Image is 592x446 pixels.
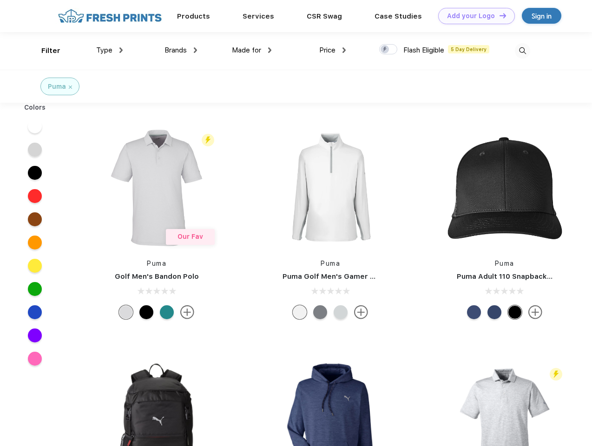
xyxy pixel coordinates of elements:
[495,260,514,267] a: Puma
[164,46,187,54] span: Brands
[532,11,552,21] div: Sign in
[528,305,542,319] img: more.svg
[522,8,561,24] a: Sign in
[500,13,506,18] img: DT
[160,305,174,319] div: Green Lagoon
[147,260,166,267] a: Puma
[342,47,346,53] img: dropdown.png
[139,305,153,319] div: Puma Black
[119,305,133,319] div: High Rise
[334,305,348,319] div: High Rise
[467,305,481,319] div: Peacoat Qut Shd
[403,46,444,54] span: Flash Eligible
[115,272,199,281] a: Golf Men's Bandon Polo
[96,46,112,54] span: Type
[269,126,392,249] img: func=resize&h=266
[232,46,261,54] span: Made for
[448,45,489,53] span: 5 Day Delivery
[69,85,72,89] img: filter_cancel.svg
[268,47,271,53] img: dropdown.png
[307,12,342,20] a: CSR Swag
[508,305,522,319] div: Pma Blk Pma Blk
[313,305,327,319] div: Quiet Shade
[48,82,66,92] div: Puma
[515,43,530,59] img: desktop_search.svg
[550,368,562,380] img: flash_active_toggle.svg
[487,305,501,319] div: Peacoat with Qut Shd
[178,233,203,240] span: Our Fav
[41,46,60,56] div: Filter
[243,12,274,20] a: Services
[177,12,210,20] a: Products
[202,134,214,146] img: flash_active_toggle.svg
[180,305,194,319] img: more.svg
[95,126,218,249] img: func=resize&h=266
[293,305,307,319] div: Bright White
[321,260,340,267] a: Puma
[17,103,53,112] div: Colors
[194,47,197,53] img: dropdown.png
[354,305,368,319] img: more.svg
[119,47,123,53] img: dropdown.png
[283,272,429,281] a: Puma Golf Men's Gamer Golf Quarter-Zip
[319,46,335,54] span: Price
[447,12,495,20] div: Add your Logo
[55,8,164,24] img: fo%20logo%202.webp
[443,126,566,249] img: func=resize&h=266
